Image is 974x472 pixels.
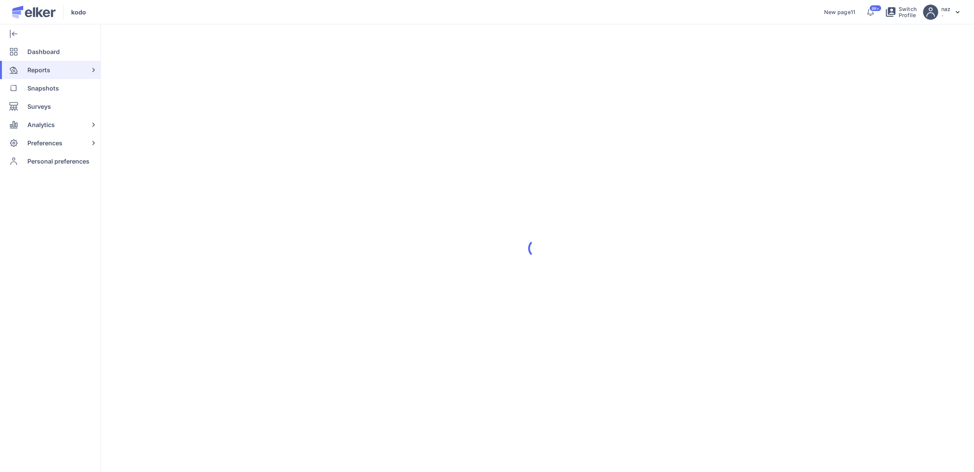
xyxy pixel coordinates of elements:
span: Switch Profile [899,6,917,18]
span: Surveys [27,97,51,116]
span: Reports [27,61,50,79]
span: Personal preferences [27,152,89,170]
a: New page11 [824,9,855,15]
h5: naz [941,6,950,12]
p: - [941,12,950,19]
span: Preferences [27,134,62,152]
span: Analytics [27,116,55,134]
span: Dashboard [27,43,60,61]
img: avatar [923,5,938,20]
img: Elker [12,6,56,19]
span: 99+ [872,6,879,10]
span: kodo [71,8,86,17]
img: svg%3e [956,11,960,13]
span: Snapshots [27,79,59,97]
